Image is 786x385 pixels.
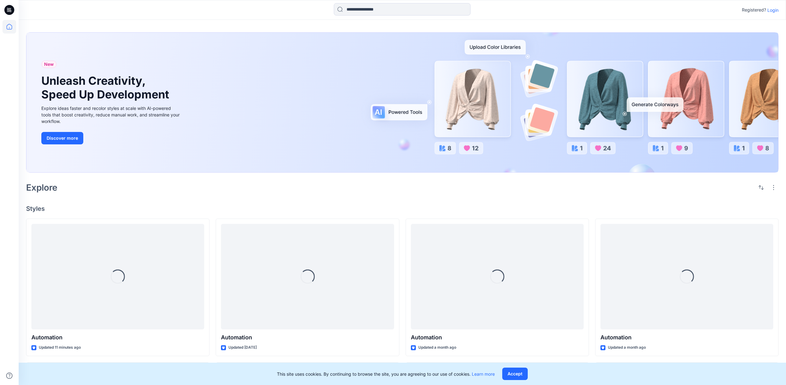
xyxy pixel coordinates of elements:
h2: Explore [26,183,57,192]
p: Registered? [742,6,766,14]
button: Discover more [41,132,83,144]
div: Explore ideas faster and recolor styles at scale with AI-powered tools that boost creativity, red... [41,105,181,125]
span: New [44,61,54,68]
p: This site uses cookies. By continuing to browse the site, you are agreeing to our use of cookies. [277,371,495,377]
p: Automation [600,333,773,342]
p: Updated a month ago [608,344,646,351]
a: Learn more [472,371,495,377]
p: Automation [411,333,584,342]
p: Login [767,7,779,13]
p: Automation [221,333,394,342]
button: Accept [502,368,528,380]
h4: Styles [26,205,779,212]
a: Discover more [41,132,181,144]
p: Updated 11 minutes ago [39,344,81,351]
p: Automation [31,333,204,342]
h1: Unleash Creativity, Speed Up Development [41,74,172,101]
p: Updated [DATE] [228,344,257,351]
p: Updated a month ago [418,344,456,351]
